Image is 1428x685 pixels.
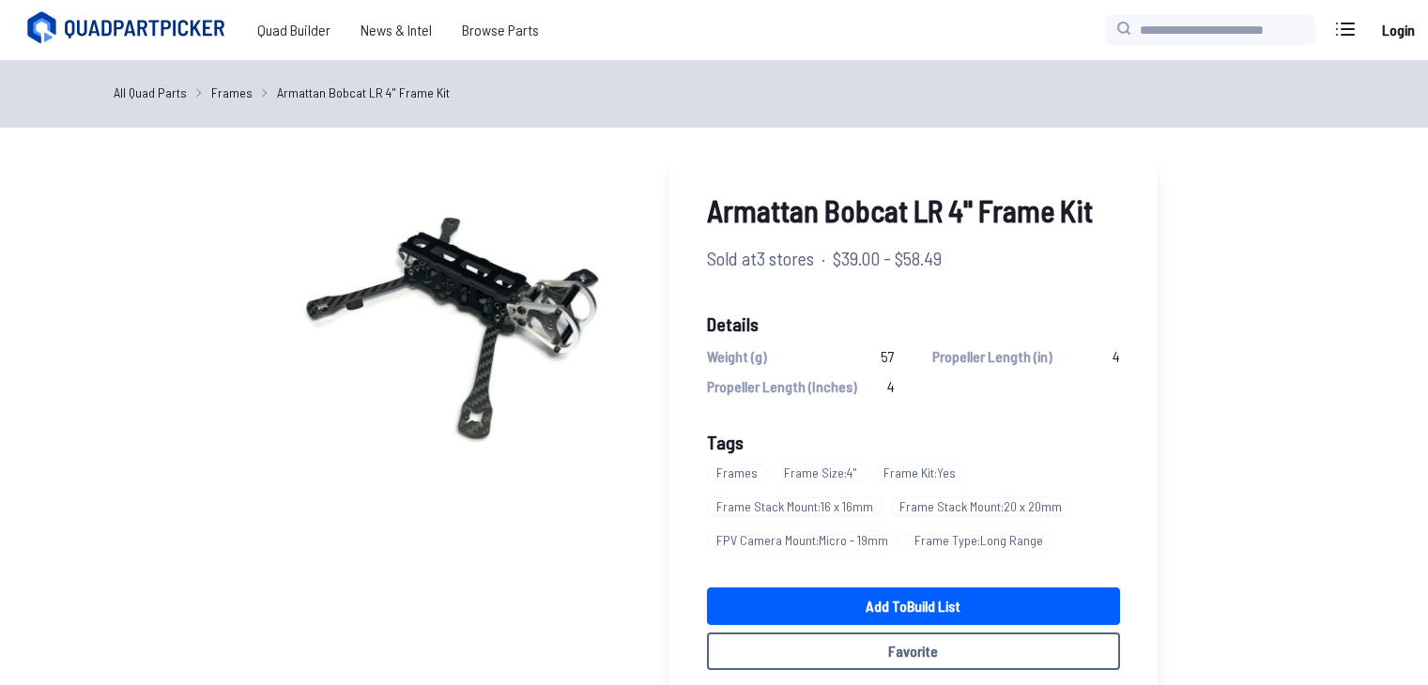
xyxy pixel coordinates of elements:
[211,83,253,102] a: Frames
[114,83,187,102] a: All Quad Parts
[707,490,890,524] a: Frame Stack Mount:16 x 16mm
[707,188,1120,233] span: Armattan Bobcat LR 4" Frame Kit
[707,310,1120,338] span: Details
[345,11,447,49] a: News & Intel
[707,497,883,516] span: Frame Stack Mount : 16 x 16mm
[707,431,744,453] span: Tags
[447,11,554,49] a: Browse Parts
[277,83,450,102] a: Armattan Bobcat LR 4" Frame Kit
[833,244,942,272] span: $39.00 - $58.49
[707,345,767,368] span: Weight (g)
[707,524,905,557] a: FPV Camera Mount:Micro - 19mm
[1113,345,1120,368] span: 4
[890,490,1079,524] a: Frame Stack Mount:20 x 20mm
[271,150,632,510] img: image
[881,345,895,368] span: 57
[932,345,1052,368] span: Propeller Length (in)
[890,497,1071,516] span: Frame Stack Mount : 20 x 20mm
[905,531,1052,550] span: Frame Type : Long Range
[874,464,965,482] span: Frame Kit : Yes
[707,375,857,398] span: Propeller Length (Inches)
[707,464,767,482] span: Frames
[707,587,1120,625] a: Add toBuild List
[821,244,825,272] span: ·
[242,11,345,49] a: Quad Builder
[905,524,1060,557] a: Frame Type:Long Range
[775,464,867,482] span: Frame Size : 4"
[707,456,775,490] a: Frames
[874,456,973,490] a: Frame Kit:Yes
[887,375,895,398] span: 4
[775,456,874,490] a: Frame Size:4"
[1375,11,1420,49] a: Login
[707,632,1120,670] button: Favorite
[707,244,814,272] span: Sold at 3 stores
[707,531,898,550] span: FPV Camera Mount : Micro - 19mm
